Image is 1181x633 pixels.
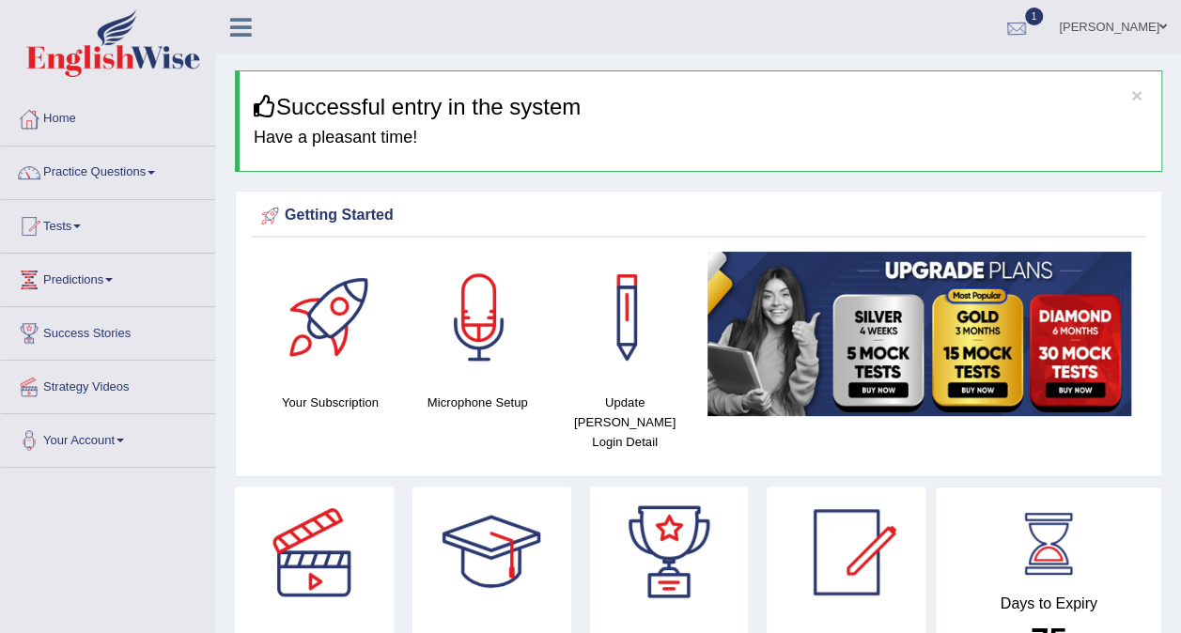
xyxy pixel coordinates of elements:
[254,129,1147,147] h4: Have a pleasant time!
[254,95,1147,119] h3: Successful entry in the system
[1,361,215,408] a: Strategy Videos
[1,200,215,247] a: Tests
[1131,85,1142,105] button: ×
[266,393,395,412] h4: Your Subscription
[1025,8,1044,25] span: 1
[1,147,215,193] a: Practice Questions
[956,595,1141,612] h4: Days to Expiry
[1,414,215,461] a: Your Account
[256,202,1141,230] div: Getting Started
[707,252,1131,415] img: small5.jpg
[413,393,542,412] h4: Microphone Setup
[561,393,690,452] h4: Update [PERSON_NAME] Login Detail
[1,254,215,301] a: Predictions
[1,307,215,354] a: Success Stories
[1,93,215,140] a: Home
